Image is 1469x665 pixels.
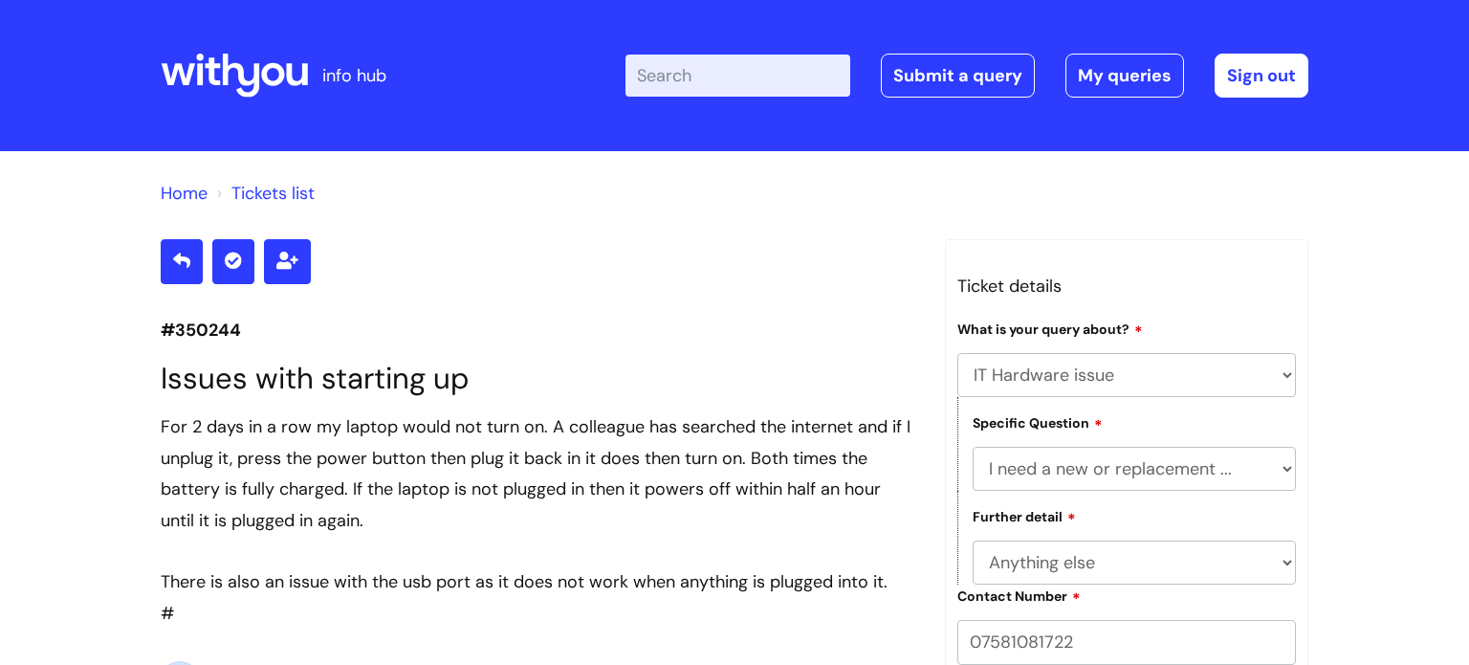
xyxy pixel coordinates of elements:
label: Specific Question [973,412,1103,432]
li: Solution home [161,178,208,209]
label: Contact Number [957,586,1081,605]
a: Home [161,182,208,205]
a: Tickets list [231,182,315,205]
a: Submit a query [881,54,1035,98]
li: Tickets list [212,178,315,209]
input: Search [625,55,850,97]
div: | - [625,54,1308,98]
a: My queries [1065,54,1184,98]
label: Further detail [973,506,1076,525]
h3: Ticket details [957,271,1296,301]
div: There is also an issue with the usb port as it does not work when anything is plugged into it. [161,566,916,597]
div: # [161,411,916,629]
div: For 2 days in a row my laptop would not turn on. A colleague has searched the internet and if I u... [161,411,916,536]
a: Sign out [1215,54,1308,98]
p: #350244 [161,315,916,345]
p: info hub [322,60,386,91]
h1: Issues with starting up [161,361,916,396]
label: What is your query about? [957,319,1143,338]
